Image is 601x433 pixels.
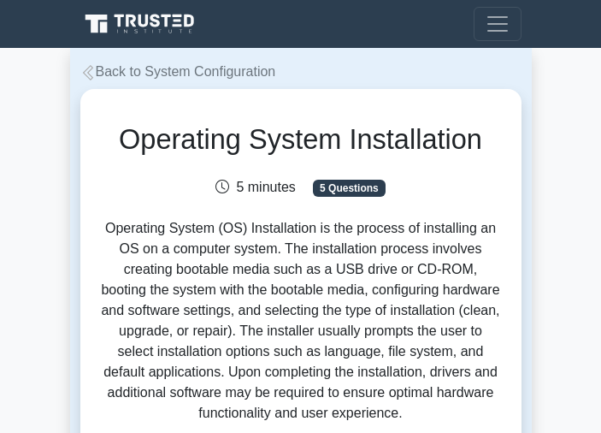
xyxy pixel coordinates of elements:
[101,218,501,430] p: Operating System (OS) Installation is the process of installing an OS on a computer system. The i...
[101,123,501,157] h1: Operating System Installation
[313,180,385,197] span: 5 Questions
[215,180,295,194] span: 5 minutes
[80,64,276,79] a: Back to System Configuration
[474,7,521,41] button: Toggle navigation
